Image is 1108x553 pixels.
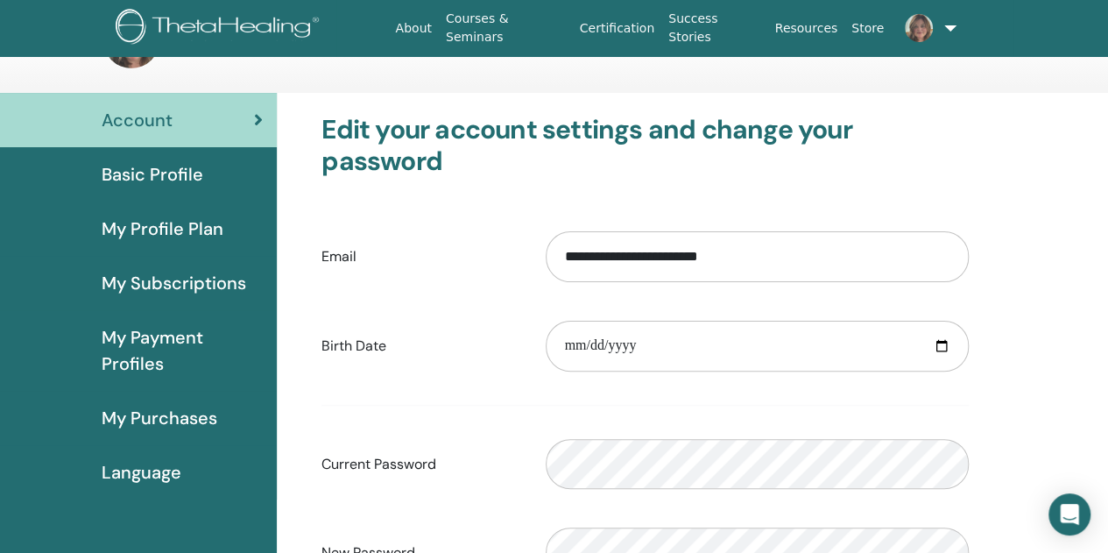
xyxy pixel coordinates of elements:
[439,3,573,53] a: Courses & Seminars
[573,12,661,45] a: Certification
[905,14,933,42] img: default.jpg
[308,330,533,363] label: Birth Date
[102,107,173,133] span: Account
[768,12,845,45] a: Resources
[308,240,533,273] label: Email
[844,12,891,45] a: Store
[308,448,533,481] label: Current Password
[661,3,767,53] a: Success Stories
[102,270,246,296] span: My Subscriptions
[102,324,263,377] span: My Payment Profiles
[1048,493,1090,535] div: Open Intercom Messenger
[102,459,181,486] span: Language
[166,25,391,56] h3: My Theta Account
[102,216,223,242] span: My Profile Plan
[102,161,203,188] span: Basic Profile
[102,405,217,431] span: My Purchases
[116,9,325,48] img: logo.png
[321,114,969,177] h3: Edit your account settings and change your password
[389,12,439,45] a: About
